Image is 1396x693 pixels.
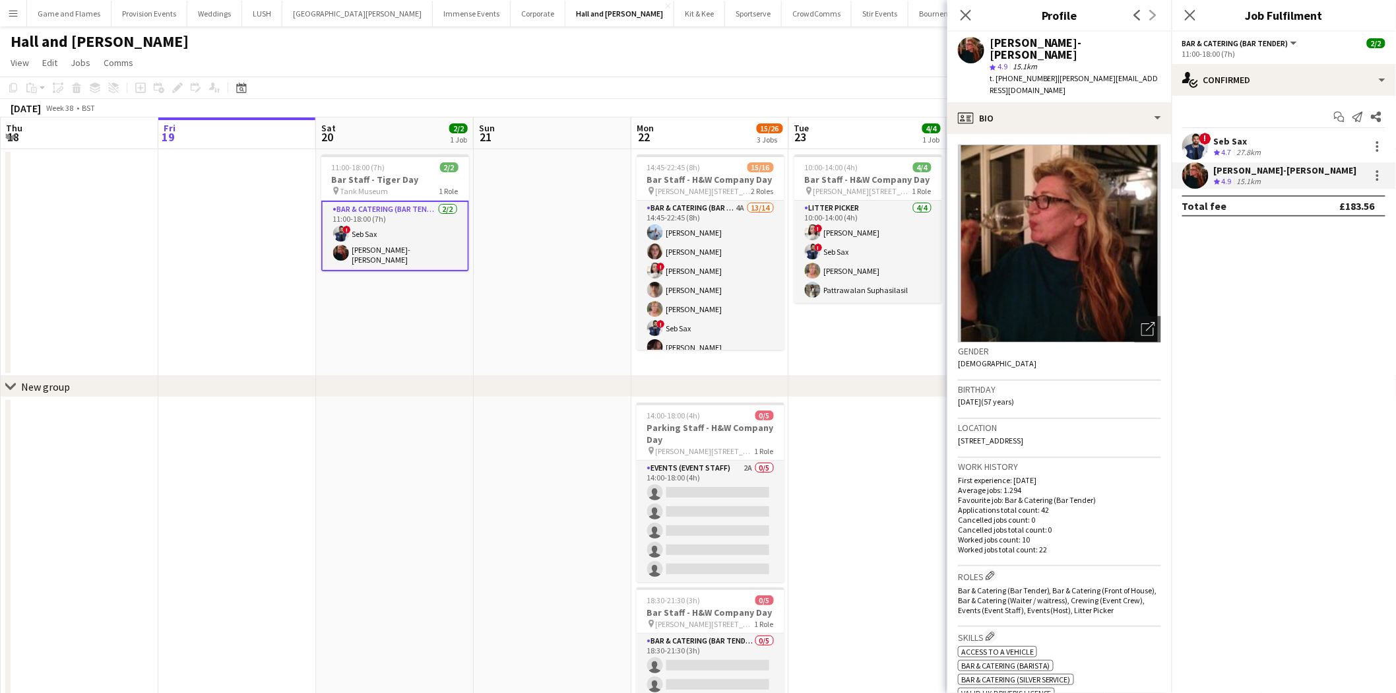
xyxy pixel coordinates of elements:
[1214,135,1264,147] div: Seb Sax
[755,595,774,605] span: 0/5
[794,174,942,185] h3: Bar Staff - H&W Company Day
[755,619,774,629] span: 1 Role
[37,54,63,71] a: Edit
[27,1,111,26] button: Game and Flames
[565,1,674,26] button: Hall and [PERSON_NAME]
[1214,164,1357,176] div: [PERSON_NAME]-[PERSON_NAME]
[958,515,1161,525] p: Cancelled jobs count: 0
[751,186,774,196] span: 2 Roles
[637,422,784,445] h3: Parking Staff - H&W Company Day
[44,103,77,113] span: Week 38
[450,135,467,145] div: 1 Job
[922,123,941,133] span: 4/4
[321,122,336,134] span: Sat
[1367,38,1385,48] span: 2/2
[321,174,469,185] h3: Bar Staff - Tiger Day
[912,186,932,196] span: 1 Role
[674,1,725,26] button: Kit & Kee
[319,129,336,145] span: 20
[961,647,1034,657] span: Access to a vehicle
[923,135,940,145] div: 1 Job
[958,505,1161,515] p: Applications total count: 42
[794,122,809,134] span: Tue
[805,162,858,172] span: 10:00-14:00 (4h)
[958,461,1161,473] h3: Work history
[647,162,701,172] span: 14:45-22:45 (8h)
[104,57,133,69] span: Comms
[958,569,1161,583] h3: Roles
[958,495,1161,505] p: Favourite job: Bar & Catering (Bar Tender)
[757,135,782,145] div: 3 Jobs
[815,244,823,251] span: !
[82,103,95,113] div: BST
[1222,176,1232,186] span: 4.9
[1172,7,1396,24] h3: Job Fulfilment
[340,186,389,196] span: Tank Museum
[958,475,1161,485] p: First experience: [DATE]
[757,123,783,133] span: 15/26
[794,154,942,303] app-job-card: 10:00-14:00 (4h)4/4Bar Staff - H&W Company Day [PERSON_NAME][STREET_ADDRESS]1 RoleLitter Picker4/...
[958,145,1161,343] img: Crew avatar or photo
[637,607,784,618] h3: Bar Staff - H&W Company Day
[998,61,1007,71] span: 4.9
[792,129,809,145] span: 23
[958,485,1161,495] p: Average jobs: 1.294
[282,1,433,26] button: [GEOGRAPHIC_DATA][PERSON_NAME]
[755,446,774,456] span: 1 Role
[747,162,774,172] span: 15/16
[242,1,282,26] button: LUSH
[11,57,29,69] span: View
[637,461,784,582] app-card-role: Events (Event Staff)2A0/514:00-18:00 (4h)
[958,585,1157,615] span: Bar & Catering (Bar Tender), Bar & Catering (Front of House), Bar & Catering (Waiter / waitress),...
[1340,199,1375,213] div: £183.56
[947,7,1172,24] h3: Profile
[11,32,189,51] h1: Hall and [PERSON_NAME]
[958,544,1161,554] p: Worked jobs total count: 22
[343,226,351,234] span: !
[439,186,459,196] span: 1 Role
[656,619,755,629] span: [PERSON_NAME][STREET_ADDRESS]
[433,1,511,26] button: Immense Events
[637,154,784,350] div: 14:45-22:45 (8h)15/16Bar Staff - H&W Company Day [PERSON_NAME][STREET_ADDRESS]2 RolesBar & Cateri...
[477,129,495,145] span: 21
[1199,133,1211,145] span: !
[4,129,22,145] span: 18
[913,162,932,172] span: 4/4
[637,174,784,185] h3: Bar Staff - H&W Company Day
[111,1,187,26] button: Provision Events
[990,73,1158,95] span: | [PERSON_NAME][EMAIL_ADDRESS][DOMAIN_NAME]
[479,122,495,134] span: Sun
[958,422,1161,434] h3: Location
[71,57,90,69] span: Jobs
[958,525,1161,535] p: Cancelled jobs total count: 0
[162,129,175,145] span: 19
[65,54,96,71] a: Jobs
[449,123,468,133] span: 2/2
[958,397,1014,407] span: [DATE] (57 years)
[782,1,852,26] button: CrowdComms
[332,162,385,172] span: 11:00-18:00 (7h)
[852,1,908,26] button: Stir Events
[1135,316,1161,343] div: Open photos pop-in
[511,1,565,26] button: Corporate
[98,54,139,71] a: Comms
[321,201,469,271] app-card-role: Bar & Catering (Bar Tender)2/211:00-18:00 (7h)!Seb Sax[PERSON_NAME]-[PERSON_NAME]
[637,201,784,494] app-card-role: Bar & Catering (Bar Tender)4A13/1414:45-22:45 (8h)[PERSON_NAME][PERSON_NAME]![PERSON_NAME][PERSON...
[11,102,41,115] div: [DATE]
[637,403,784,582] app-job-card: 14:00-18:00 (4h)0/5Parking Staff - H&W Company Day [PERSON_NAME][STREET_ADDRESS]1 RoleEvents (Eve...
[990,37,1161,61] div: [PERSON_NAME]-[PERSON_NAME]
[21,380,70,393] div: New group
[635,129,654,145] span: 22
[1010,61,1040,71] span: 15.1km
[1234,176,1264,187] div: 15.1km
[164,122,175,134] span: Fri
[647,411,701,420] span: 14:00-18:00 (4h)
[958,535,1161,544] p: Worked jobs count: 10
[947,102,1172,134] div: Bio
[42,57,57,69] span: Edit
[755,411,774,420] span: 0/5
[958,345,1161,357] h3: Gender
[990,73,1058,83] span: t. [PHONE_NUMBER]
